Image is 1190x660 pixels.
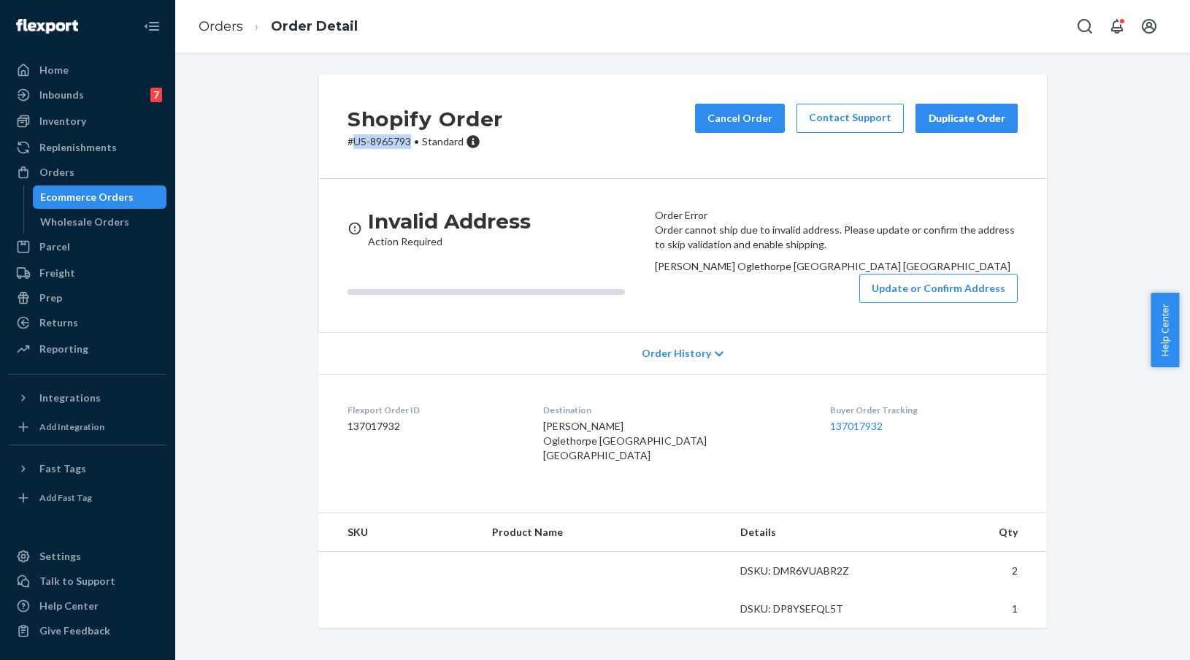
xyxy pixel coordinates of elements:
button: Duplicate Order [915,104,1018,133]
a: Reporting [9,337,166,361]
div: Ecommerce Orders [40,190,134,204]
a: Add Integration [9,415,166,439]
dd: 137017932 [348,419,520,434]
span: • [414,135,419,147]
a: Talk to Support [9,569,166,593]
button: Open Search Box [1070,12,1099,41]
button: Fast Tags [9,457,166,480]
div: Home [39,63,69,77]
a: Add Fast Tag [9,486,166,510]
td: 2 [889,552,1047,591]
div: Orders [39,165,74,180]
div: Returns [39,315,78,330]
a: Prep [9,286,166,310]
button: Give Feedback [9,619,166,642]
a: Settings [9,545,166,568]
th: SKU [318,513,480,552]
div: Reporting [39,342,88,356]
div: Give Feedback [39,623,110,638]
ol: breadcrumbs [187,5,369,48]
a: Contact Support [796,104,904,133]
div: Integrations [39,391,101,405]
dt: Flexport Order ID [348,404,520,416]
a: Inventory [9,110,166,133]
th: Product Name [480,513,729,552]
div: Inbounds [39,88,84,102]
button: Update or Confirm Address [859,274,1018,303]
img: Flexport logo [16,19,78,34]
button: Close Navigation [137,12,166,41]
span: [PERSON_NAME] Oglethorpe [GEOGRAPHIC_DATA] [GEOGRAPHIC_DATA] [543,420,707,461]
button: Open notifications [1102,12,1132,41]
a: Orders [9,161,166,184]
div: Inventory [39,114,86,128]
span: Order History [642,346,711,361]
a: Replenishments [9,136,166,159]
div: 7 [150,88,162,102]
a: Parcel [9,235,166,258]
div: DSKU: DP8YSEFQL5T [740,602,878,616]
div: Replenishments [39,140,117,155]
a: 137017932 [830,420,883,432]
a: Order Detail [271,18,358,34]
div: Prep [39,291,62,305]
a: Inbounds7 [9,83,166,107]
div: Duplicate Order [928,111,1005,126]
p: Order cannot ship due to invalid address. Please update or confirm the address to skip validation... [655,223,1018,252]
a: Freight [9,261,166,285]
a: Home [9,58,166,82]
button: Cancel Order [695,104,785,133]
div: Settings [39,549,81,564]
span: [PERSON_NAME] Oglethorpe [GEOGRAPHIC_DATA] [GEOGRAPHIC_DATA] [655,260,1010,272]
button: Integrations [9,386,166,410]
div: Parcel [39,239,70,254]
div: Add Fast Tag [39,491,92,504]
div: DSKU: DMR6VUABR2Z [740,564,878,578]
button: Help Center [1151,293,1179,367]
a: Wholesale Orders [33,210,167,234]
th: Details [729,513,889,552]
h3: Invalid Address [368,208,531,234]
h2: Shopify Order [348,104,503,134]
dt: Buyer Order Tracking [830,404,1018,416]
th: Qty [889,513,1047,552]
div: Action Required [368,208,531,249]
div: Freight [39,266,75,280]
a: Orders [199,18,243,34]
div: Add Integration [39,421,104,433]
button: Open account menu [1135,12,1164,41]
header: Order Error [655,208,1018,223]
a: Help Center [9,594,166,618]
dt: Destination [543,404,807,416]
div: Help Center [39,599,99,613]
div: Fast Tags [39,461,86,476]
div: Talk to Support [39,574,115,588]
a: Returns [9,311,166,334]
p: # US-8965793 [348,134,503,149]
a: Ecommerce Orders [33,185,167,209]
td: 1 [889,590,1047,628]
div: Wholesale Orders [40,215,129,229]
span: Standard [422,135,464,147]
